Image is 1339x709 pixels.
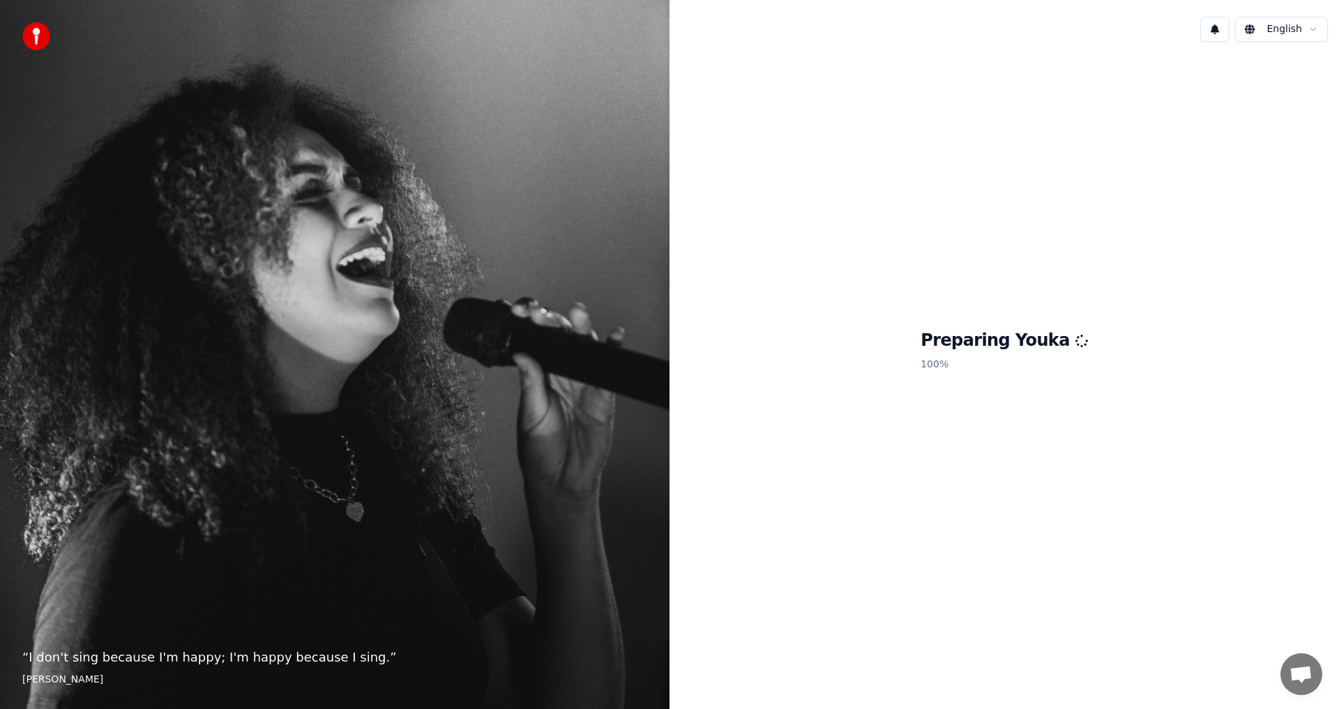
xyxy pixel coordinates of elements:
p: 100 % [921,352,1088,377]
img: youka [22,22,50,50]
h1: Preparing Youka [921,330,1088,352]
a: Open chat [1280,653,1322,695]
p: “ I don't sing because I'm happy; I'm happy because I sing. ” [22,648,647,667]
footer: [PERSON_NAME] [22,673,647,687]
